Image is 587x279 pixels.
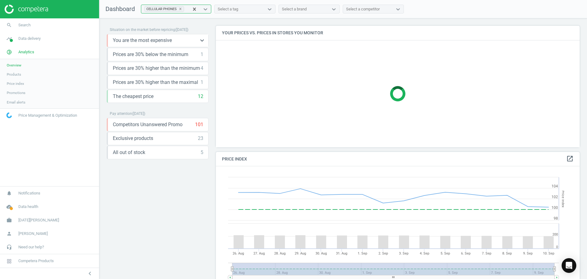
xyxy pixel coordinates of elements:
span: Competitors Unanswered Promo [113,121,183,128]
span: All out of stock [113,149,145,156]
tspan: 27. Aug [253,251,265,255]
text: 104 [552,184,558,188]
span: Email alerts [7,100,25,105]
i: person [3,228,15,239]
span: The cheapest price [113,93,153,100]
tspan: 29. Aug [295,251,306,255]
div: 23 [198,135,203,142]
span: Overview [7,63,21,68]
div: 12 [198,93,203,100]
div: Open Intercom Messenger [562,258,576,273]
text: 0 [556,245,558,249]
span: Notifications [18,190,40,196]
text: 100 [552,205,558,210]
tspan: 1. Sep [358,251,367,255]
span: Dashboard [105,5,135,13]
div: 4 [201,65,203,72]
i: open_in_new [566,155,574,162]
span: Price index [7,81,24,86]
tspan: 3. Sep [399,251,408,255]
text: 102 [552,195,558,199]
div: Select a competitor [346,6,380,12]
div: CELLULAR PHONES [145,6,177,12]
span: Data health [18,204,38,209]
div: 101 [195,121,203,128]
tspan: 7. Sep [482,251,491,255]
i: headset_mic [3,241,15,253]
i: pie_chart_outlined [3,46,15,58]
tspan: 8. Sep [502,251,512,255]
i: keyboard_arrow_down [198,37,206,44]
div: 1 [201,79,203,86]
span: Prices are 30% higher than the minimum [113,65,200,72]
i: timeline [3,33,15,44]
img: ajHJNr6hYgQAAAAASUVORK5CYII= [5,5,48,14]
span: You are the most expensive [113,37,172,44]
span: Promotions [7,90,25,95]
tspan: 31. Aug [336,251,347,255]
tspan: 10. Sep [543,251,554,255]
h4: Your prices vs. prices in stores you monitor [216,26,580,40]
span: ( [DATE] ) [132,111,145,116]
button: keyboard_arrow_down [196,34,208,47]
span: Products [7,72,21,77]
span: Need our help? [18,244,44,250]
tspan: 30. Aug [316,251,327,255]
h4: Price Index [216,152,580,166]
span: [DATE][PERSON_NAME] [18,217,59,223]
button: chevron_left [82,270,98,277]
span: Prices are 30% below the minimum [113,51,188,58]
span: Analytics [18,49,34,55]
span: Prices are 30% higher than the maximal [113,79,198,86]
span: Competera Products [18,258,54,264]
i: chevron_left [86,270,94,277]
a: open_in_new [566,155,574,163]
tspan: 9. Sep [523,251,533,255]
span: Data delivery [18,36,41,41]
tspan: 26. Aug [233,251,244,255]
img: wGWNvw8QSZomAAAAABJRU5ErkJggg== [6,112,12,118]
div: Select a brand [282,6,307,12]
i: notifications [3,187,15,199]
div: 5 [201,149,203,156]
span: Price Management & Optimization [18,113,77,118]
tspan: 28. Aug [274,251,286,255]
span: Search [18,22,31,28]
tspan: 2. Sep [378,251,388,255]
div: Select a tag [218,6,238,12]
tspan: 4. Sep [420,251,429,255]
span: Situation on the market before repricing [110,28,175,32]
tspan: Price Index [561,190,565,207]
span: Exclusive products [113,135,153,142]
span: [PERSON_NAME] [18,231,48,236]
tspan: 6. Sep [461,251,471,255]
i: work [3,214,15,226]
text: 98 [554,216,558,221]
div: 1 [201,51,203,58]
i: search [3,19,15,31]
span: Pay attention [110,111,132,116]
span: ( [DATE] ) [175,28,188,32]
tspan: 5. Sep [441,251,450,255]
text: 200 [552,232,558,236]
i: cloud_done [3,201,15,213]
